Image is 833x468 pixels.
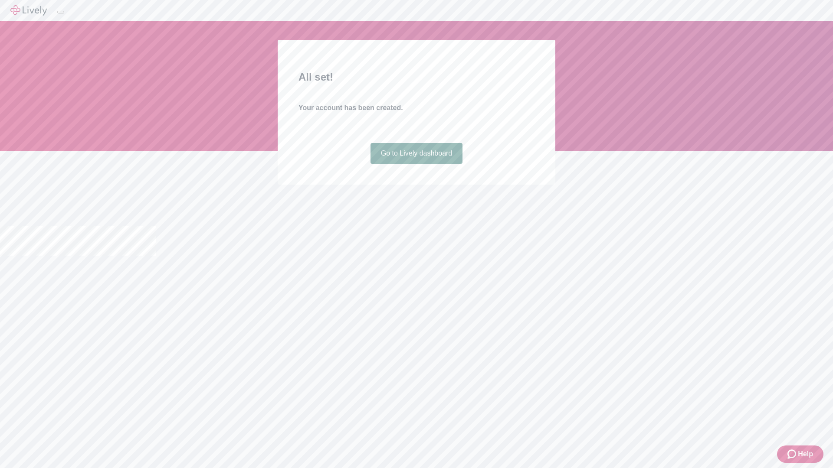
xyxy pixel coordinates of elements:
[10,5,47,16] img: Lively
[787,449,798,459] svg: Zendesk support icon
[57,11,64,13] button: Log out
[777,445,823,463] button: Zendesk support iconHelp
[798,449,813,459] span: Help
[371,143,463,164] a: Go to Lively dashboard
[298,103,535,113] h4: Your account has been created.
[298,69,535,85] h2: All set!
